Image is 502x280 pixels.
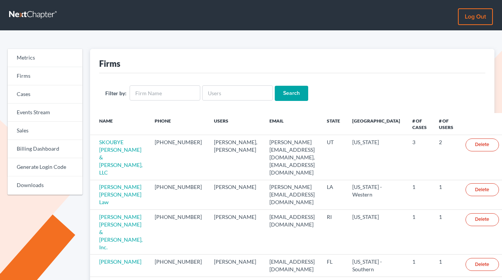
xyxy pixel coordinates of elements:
[99,184,141,205] a: [PERSON_NAME] [PERSON_NAME] Law
[208,255,263,277] td: [PERSON_NAME]
[8,49,82,67] a: Metrics
[208,135,263,180] td: [PERSON_NAME], [PERSON_NAME]
[8,104,82,122] a: Events Stream
[149,255,208,277] td: [PHONE_NUMBER]
[406,255,433,277] td: 1
[406,135,433,180] td: 3
[346,113,406,135] th: [GEOGRAPHIC_DATA]
[90,113,149,135] th: Name
[321,135,346,180] td: UT
[149,180,208,209] td: [PHONE_NUMBER]
[346,255,406,277] td: [US_STATE] - Southern
[263,135,321,180] td: [PERSON_NAME][EMAIL_ADDRESS][DOMAIN_NAME], [EMAIL_ADDRESS][DOMAIN_NAME]
[433,210,459,255] td: 1
[406,210,433,255] td: 1
[149,135,208,180] td: [PHONE_NUMBER]
[321,255,346,277] td: FL
[8,158,82,176] a: Generate Login Code
[130,85,200,101] input: Firm Name
[8,67,82,85] a: Firms
[466,183,499,196] a: Delete
[149,113,208,135] th: Phone
[263,180,321,209] td: [PERSON_NAME][EMAIL_ADDRESS][DOMAIN_NAME]
[149,210,208,255] td: [PHONE_NUMBER]
[263,255,321,277] td: [EMAIL_ADDRESS][DOMAIN_NAME]
[466,213,499,226] a: Delete
[202,85,273,101] input: Users
[458,8,493,25] a: Log out
[263,113,321,135] th: Email
[99,214,143,250] a: [PERSON_NAME] [PERSON_NAME] & [PERSON_NAME], Inc.
[466,258,499,271] a: Delete
[406,180,433,209] td: 1
[433,113,459,135] th: # of Users
[346,180,406,209] td: [US_STATE] - Western
[8,122,82,140] a: Sales
[466,138,499,151] a: Delete
[321,210,346,255] td: RI
[208,113,263,135] th: Users
[321,180,346,209] td: LA
[208,210,263,255] td: [PERSON_NAME]
[8,176,82,195] a: Downloads
[8,140,82,158] a: Billing Dashboard
[99,58,120,69] div: Firms
[105,89,127,97] label: Filter by:
[346,135,406,180] td: [US_STATE]
[433,255,459,277] td: 1
[263,210,321,255] td: [EMAIL_ADDRESS][DOMAIN_NAME]
[433,135,459,180] td: 2
[346,210,406,255] td: [US_STATE]
[99,139,143,176] a: SKOUBYE [PERSON_NAME] & [PERSON_NAME], LLC
[275,86,308,101] input: Search
[99,258,141,265] a: [PERSON_NAME]
[321,113,346,135] th: State
[8,85,82,104] a: Cases
[406,113,433,135] th: # of Cases
[433,180,459,209] td: 1
[208,180,263,209] td: [PERSON_NAME]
